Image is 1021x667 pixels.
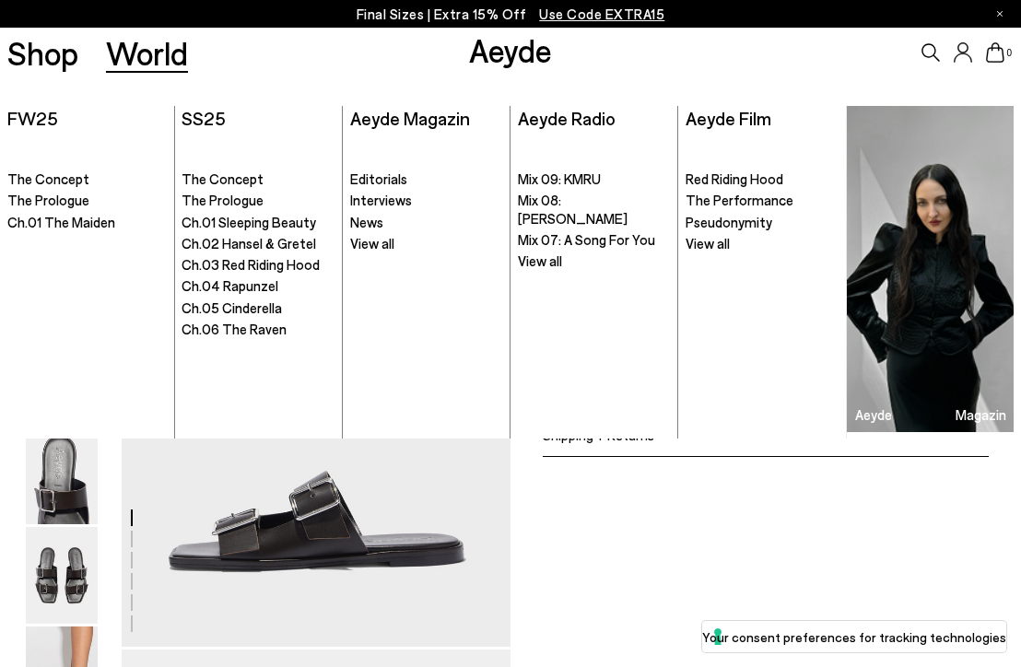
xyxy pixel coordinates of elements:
a: Editorials [350,170,503,189]
h3: Aeyde [855,408,892,422]
p: Final Sizes | Extra 15% Off [357,3,665,26]
a: Mix 08: [PERSON_NAME] [518,192,671,228]
span: View all [686,235,730,252]
a: The Concept [182,170,334,189]
a: The Concept [7,170,167,189]
span: Ch.01 Sleeping Beauty [182,214,316,230]
span: Mix 09: KMRU [518,170,601,187]
a: Interviews [350,192,503,210]
span: Ch.04 Rapunzel [182,277,278,294]
a: Pseudonymity [686,214,839,232]
a: Mix 07: A Song For You [518,231,671,250]
a: Mix 09: KMRU [518,170,671,189]
span: Editorials [350,170,407,187]
a: SS25 [182,107,226,129]
span: Mix 07: A Song For You [518,231,655,248]
a: The Prologue [182,192,334,210]
a: Aeyde Magazin [350,107,470,129]
span: 0 [1004,48,1014,58]
img: Tonya Leather Sandals - Image 4 [26,427,98,524]
a: Ch.01 Sleeping Beauty [182,214,334,232]
a: Aeyde Film [686,107,771,129]
a: The Performance [686,192,839,210]
span: The Performance [686,192,793,208]
span: Navigate to /collections/ss25-final-sizes [539,6,664,22]
span: View all [350,235,394,252]
span: Ch.02 Hansel & Gretel [182,235,316,252]
label: Your consent preferences for tracking technologies [702,627,1006,647]
a: The Prologue [7,192,167,210]
span: Ch.06 The Raven [182,321,287,337]
a: Aeyde Radio [518,107,616,129]
a: Ch.05 Cinderella [182,299,334,318]
a: Ch.01 The Maiden [7,214,167,232]
span: Mix 08: [PERSON_NAME] [518,192,628,227]
img: X-exploration-v2_1_900x.png [847,106,1014,432]
span: View all [518,252,562,269]
a: 0 [986,42,1004,63]
a: Aeyde [469,30,552,69]
span: The Concept [7,170,89,187]
button: Your consent preferences for tracking technologies [702,621,1006,652]
span: Pseudonymity [686,214,772,230]
span: Ch.01 The Maiden [7,214,115,230]
a: Ch.02 Hansel & Gretel [182,235,334,253]
a: Ch.03 Red Riding Hood [182,256,334,275]
span: Ch.03 Red Riding Hood [182,256,320,273]
h3: Magazin [956,408,1006,422]
a: Ch.04 Rapunzel [182,277,334,296]
span: Red Riding Hood [686,170,783,187]
a: Red Riding Hood [686,170,839,189]
span: The Concept [182,170,264,187]
a: FW25 [7,107,58,129]
a: View all [350,235,503,253]
span: News [350,214,383,230]
a: World [106,37,188,69]
img: Tonya Leather Sandals - Image 5 [26,527,98,624]
a: News [350,214,503,232]
span: Interviews [350,192,412,208]
a: View all [518,252,671,271]
a: Ch.06 The Raven [182,321,334,339]
span: The Prologue [182,192,264,208]
img: svg%3E [969,431,979,440]
span: Ch.05 Cinderella [182,299,282,316]
a: Shop [7,37,78,69]
a: Aeyde Magazin [847,106,1014,432]
a: View all [686,235,839,253]
span: The Prologue [7,192,89,208]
